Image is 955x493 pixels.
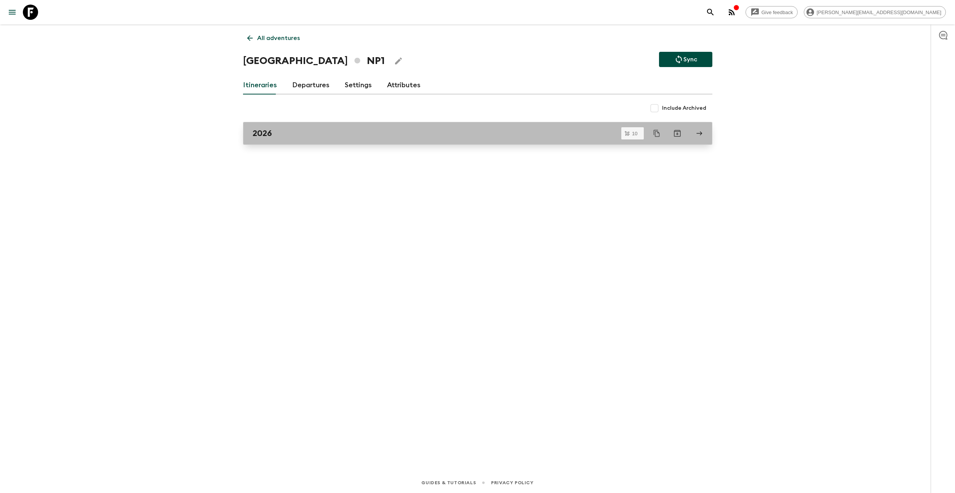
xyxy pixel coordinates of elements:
[757,10,797,15] span: Give feedback
[243,122,712,145] a: 2026
[804,6,946,18] div: [PERSON_NAME][EMAIL_ADDRESS][DOMAIN_NAME]
[243,30,304,46] a: All adventures
[650,126,664,140] button: Duplicate
[670,126,685,141] button: Archive
[659,52,712,67] button: Sync adventure departures to the booking engine
[257,34,300,43] p: All adventures
[662,104,706,112] span: Include Archived
[5,5,20,20] button: menu
[703,5,718,20] button: search adventures
[745,6,798,18] a: Give feedback
[345,76,372,94] a: Settings
[391,53,406,69] button: Edit Adventure Title
[683,55,697,64] p: Sync
[627,131,642,136] span: 10
[387,76,421,94] a: Attributes
[243,76,277,94] a: Itineraries
[421,479,476,487] a: Guides & Tutorials
[253,128,272,138] h2: 2026
[813,10,945,15] span: [PERSON_NAME][EMAIL_ADDRESS][DOMAIN_NAME]
[292,76,330,94] a: Departures
[243,53,385,69] h1: [GEOGRAPHIC_DATA] NP1
[491,479,533,487] a: Privacy Policy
